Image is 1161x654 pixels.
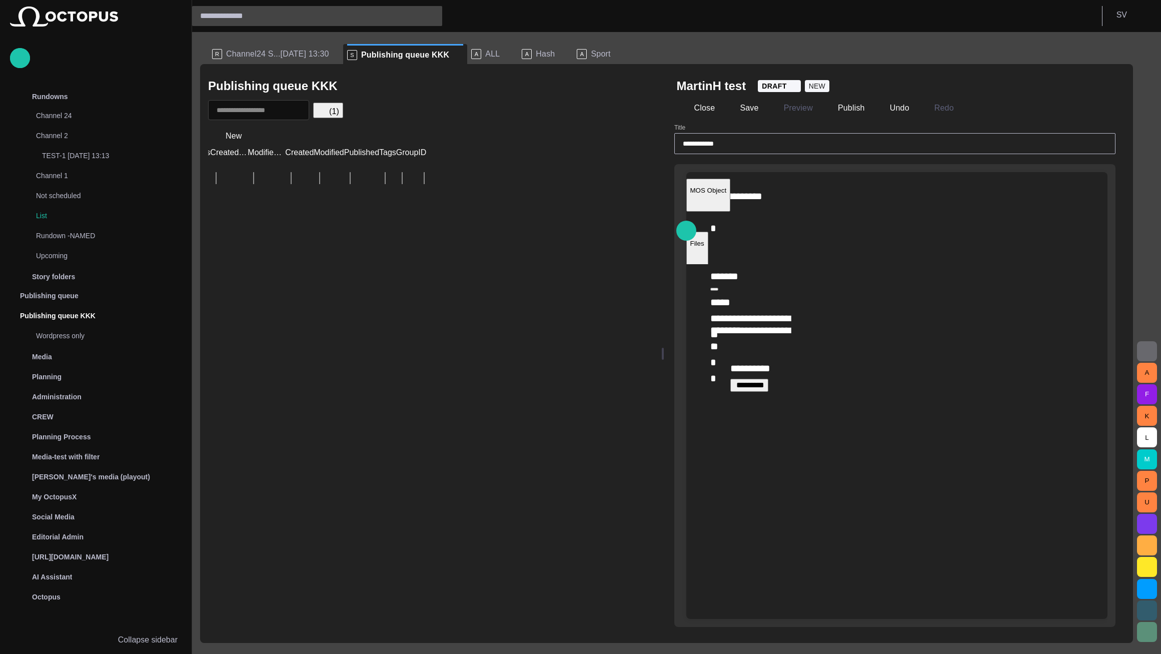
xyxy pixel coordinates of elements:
div: AI Assistant [10,567,182,587]
p: A [522,49,532,59]
button: Close [677,99,719,117]
button: Collapse sidebar [10,630,182,650]
span: Channel24 S...[DATE] 13:30 [226,49,329,59]
div: Tags [379,148,396,157]
p: S V [1116,9,1127,21]
div: Octopus [10,587,182,607]
div: Created [285,148,314,157]
p: Administration [32,392,82,402]
p: Publishing queue KKK [20,311,96,321]
button: A [1137,363,1157,383]
div: ASport [573,44,628,64]
button: New [208,127,260,145]
p: Publishing queue [20,291,79,301]
div: Media [10,347,182,367]
div: Published [344,148,379,157]
p: Rundown -NAMED [36,231,162,241]
span: NEW [809,81,825,91]
div: TEST-1 [DATE] 13:13 [22,147,182,167]
div: AALL [467,44,518,64]
span: Hash [536,49,555,59]
div: Media-test with filter [10,447,182,467]
div: Wordpress only [16,327,182,347]
p: Story folders [32,272,75,282]
p: Collapse sidebar [118,634,178,646]
button: Undo [872,99,913,117]
p: Planning Process [32,432,91,442]
p: Rundowns [32,92,68,102]
button: Save [722,99,762,117]
p: TEST-1 [DATE] 13:13 [42,151,182,161]
div: Created by [210,148,248,157]
p: Media [32,352,52,362]
p: Channel 1 [36,171,162,181]
span: Publishing queue KKK [361,50,449,60]
p: AI Assistant [32,572,72,582]
div: Modified by [248,148,285,157]
p: R [212,49,222,59]
h2: MartinH test [677,78,746,94]
h2: Publishing queue KKK [208,79,338,93]
p: Upcoming [36,251,162,261]
div: List [16,207,182,227]
p: Not scheduled [36,191,162,201]
p: [URL][DOMAIN_NAME] [32,552,109,562]
button: SV [1108,6,1155,24]
button: (1) [313,103,343,118]
div: SPublishing queue KKK [343,44,467,64]
p: S [347,50,357,60]
div: Group [396,148,418,157]
p: Social Media [32,512,75,522]
p: A [577,49,587,59]
p: Media-test with filter [32,452,100,462]
p: A [471,49,481,59]
button: L [1137,427,1157,447]
div: Modified [314,148,344,157]
label: Title [674,124,685,132]
p: CREW [32,412,54,422]
button: K [1137,406,1157,426]
p: Channel 24 [36,111,162,121]
p: List [36,211,182,221]
div: CREW [10,407,182,427]
p: [PERSON_NAME]'s media (playout) [32,472,150,482]
button: F [1137,384,1157,404]
button: M [1137,449,1157,469]
span: ALL [485,49,500,59]
button: U [1137,492,1157,512]
div: [URL][DOMAIN_NAME] [10,547,182,567]
div: ID [418,148,430,157]
div: Publishing queue [10,287,182,307]
p: Editorial Admin [32,532,84,542]
p: Planning [32,372,62,382]
div: AHash [518,44,573,64]
button: P [1137,471,1157,491]
p: Channel 2 [36,131,162,141]
p: My OctopusX [32,492,77,502]
div: RChannel24 S...[DATE] 13:30 [208,44,343,64]
button: Publish [820,99,868,117]
div: [PERSON_NAME]'s media (playout) [10,467,182,487]
span: Sport [591,49,610,59]
p: Octopus [32,592,61,602]
ul: main menu [10,87,182,607]
button: DRAFT [758,80,801,92]
p: Wordpress only [36,331,182,341]
img: Octopus News Room [10,7,118,27]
